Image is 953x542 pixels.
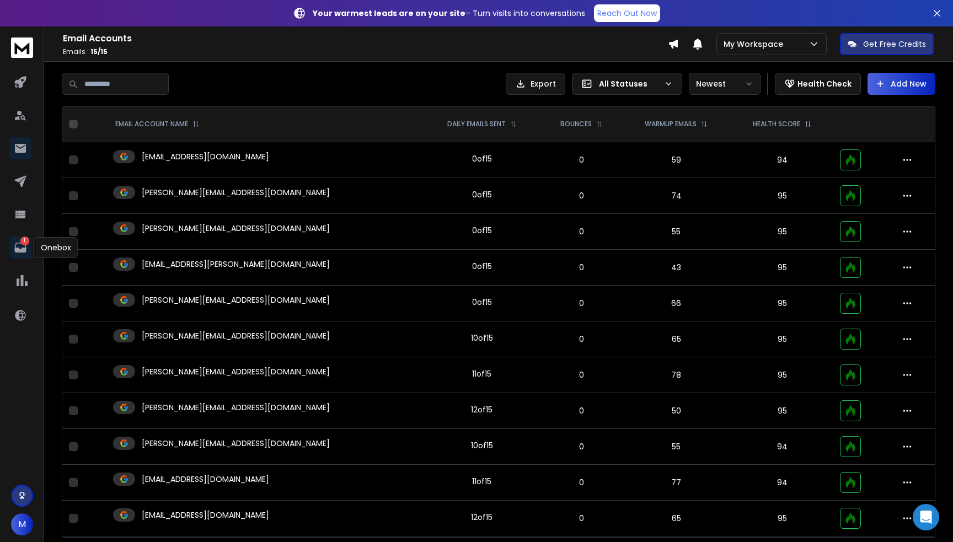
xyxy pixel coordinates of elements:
p: [EMAIL_ADDRESS][DOMAIN_NAME] [142,509,269,520]
td: 95 [731,393,833,429]
p: 0 [547,405,615,416]
p: All Statuses [599,78,660,89]
div: 10 of 15 [471,332,493,344]
td: 77 [622,465,731,501]
p: WARMUP EMAILS [645,120,697,128]
div: 0 of 15 [472,261,492,272]
td: 43 [622,250,731,286]
p: Health Check [797,78,852,89]
p: 0 [547,477,615,488]
p: Emails : [63,47,668,56]
div: 0 of 15 [472,297,492,308]
td: 95 [731,501,833,536]
a: Reach Out Now [594,4,660,22]
div: 12 of 15 [471,404,492,415]
div: 0 of 15 [472,189,492,200]
button: M [11,513,33,535]
td: 95 [731,286,833,321]
td: 95 [731,250,833,286]
p: [PERSON_NAME][EMAIL_ADDRESS][DOMAIN_NAME] [142,366,330,377]
p: My Workspace [724,39,788,50]
td: 94 [731,429,833,465]
td: 95 [731,357,833,393]
p: DAILY EMAILS SENT [447,120,506,128]
p: 0 [547,190,615,201]
td: 94 [731,142,833,178]
td: 65 [622,321,731,357]
p: [EMAIL_ADDRESS][DOMAIN_NAME] [142,474,269,485]
td: 59 [622,142,731,178]
button: Get Free Credits [840,33,934,55]
p: 0 [547,334,615,345]
td: 95 [731,321,833,357]
div: EMAIL ACCOUNT NAME [115,120,199,128]
p: Reach Out Now [597,8,657,19]
td: 55 [622,214,731,250]
p: Get Free Credits [863,39,926,50]
button: Export [506,73,565,95]
td: 78 [622,357,731,393]
div: 11 of 15 [472,368,491,379]
div: 11 of 15 [472,476,491,487]
div: Open Intercom Messenger [913,504,939,530]
h1: Email Accounts [63,32,668,45]
td: 74 [622,178,731,214]
div: 0 of 15 [472,153,492,164]
td: 95 [731,178,833,214]
td: 66 [622,286,731,321]
div: 10 of 15 [471,440,493,451]
strong: Your warmest leads are on your site [313,8,465,19]
img: logo [11,37,33,58]
div: Onebox [34,237,78,258]
td: 50 [622,393,731,429]
p: [PERSON_NAME][EMAIL_ADDRESS][DOMAIN_NAME] [142,187,330,198]
p: 0 [547,226,615,237]
button: Health Check [775,73,861,95]
p: [EMAIL_ADDRESS][PERSON_NAME][DOMAIN_NAME] [142,259,330,270]
p: 1 [20,237,29,245]
div: 0 of 15 [472,225,492,236]
p: [PERSON_NAME][EMAIL_ADDRESS][DOMAIN_NAME] [142,438,330,449]
p: 0 [547,513,615,524]
td: 65 [622,501,731,536]
p: [PERSON_NAME][EMAIL_ADDRESS][DOMAIN_NAME] [142,330,330,341]
p: – Turn visits into conversations [313,8,585,19]
p: 0 [547,298,615,309]
p: HEALTH SCORE [753,120,800,128]
td: 55 [622,429,731,465]
p: 0 [547,441,615,452]
a: 1 [9,237,31,259]
button: Newest [689,73,761,95]
div: 12 of 15 [471,512,492,523]
button: Add New [868,73,935,95]
p: [EMAIL_ADDRESS][DOMAIN_NAME] [142,151,269,162]
p: 0 [547,154,615,165]
span: 15 / 15 [90,47,108,56]
p: 0 [547,369,615,380]
p: BOUNCES [560,120,592,128]
td: 95 [731,214,833,250]
td: 94 [731,465,833,501]
p: 0 [547,262,615,273]
p: [PERSON_NAME][EMAIL_ADDRESS][DOMAIN_NAME] [142,294,330,305]
p: [PERSON_NAME][EMAIL_ADDRESS][DOMAIN_NAME] [142,223,330,234]
p: [PERSON_NAME][EMAIL_ADDRESS][DOMAIN_NAME] [142,402,330,413]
